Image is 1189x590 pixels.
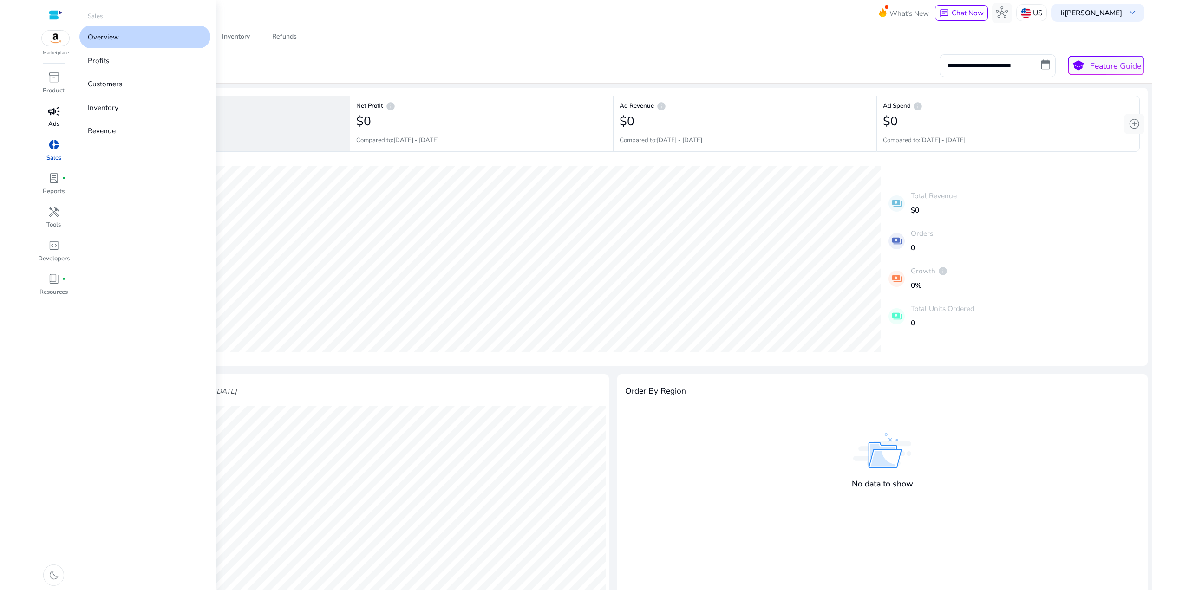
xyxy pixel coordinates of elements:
a: inventory_2Product [37,70,70,103]
p: Overview [88,32,119,42]
p: Sales [88,12,103,21]
h6: Ad Revenue [620,105,870,107]
span: info [938,266,948,276]
span: add_circle [1128,118,1140,130]
p: Feature Guide [1090,60,1141,72]
p: Compared to: [620,136,702,145]
span: What's New [889,5,929,21]
p: Developers [38,254,70,264]
p: 0% [911,280,947,291]
h2: $0 [883,114,898,129]
a: campaignAds [37,103,70,136]
span: lab_profile [48,172,60,184]
div: Inventory [222,33,250,40]
button: hub [992,3,1013,23]
p: Orders [911,228,933,239]
mat-icon: payments [888,271,905,287]
span: Chat Now [952,8,984,18]
p: Ads [48,120,59,129]
span: info [913,101,923,111]
h4: No data to show [852,479,913,489]
button: chatChat Now [935,5,987,21]
span: keyboard_arrow_down [1126,6,1138,19]
button: schoolFeature Guide [1068,56,1144,75]
p: Customers [88,78,122,89]
p: Compared to: [883,136,966,145]
p: Growth [911,266,947,276]
button: add_circle [1124,114,1144,134]
p: Reports [43,187,65,196]
h6: Net Profit [356,105,607,107]
p: Inventory [88,102,118,113]
span: handyman [48,206,60,218]
span: school [1071,58,1086,73]
p: Resources [39,288,68,297]
a: handymanTools [37,204,70,237]
p: Hi [1057,9,1122,16]
p: 0 [911,318,974,328]
mat-icon: payments [888,233,905,249]
span: [DATE] to [DATE] [181,386,237,396]
p: Tools [46,220,61,230]
h6: Ad Spend [883,105,1133,107]
span: hub [996,6,1008,19]
a: donut_smallSales [37,137,70,170]
img: no_data_found.svg [853,433,911,468]
p: $0 [911,205,957,215]
span: book_4 [48,273,60,285]
p: Compared to: [356,136,439,145]
a: code_blocksDevelopers [37,238,70,271]
span: campaign [48,105,60,117]
h2: $0 [356,114,371,129]
img: amazon.svg [42,31,70,46]
span: code_blocks [48,240,60,252]
span: chat [939,8,949,19]
span: donut_small [48,139,60,151]
p: Revenue [88,125,116,136]
img: us.svg [1021,8,1031,18]
span: info [656,101,666,111]
span: fiber_manual_record [62,176,66,181]
p: US [1033,5,1042,21]
p: Total Units Ordered [911,303,974,314]
h2: $0 [620,114,634,129]
span: dark_mode [48,569,60,581]
h6: Total Revenue [93,105,344,107]
mat-icon: payments [888,195,905,212]
p: Sales [46,154,61,163]
b: [DATE] - [DATE] [657,136,702,144]
p: Total Revenue [911,190,957,201]
span: fiber_manual_record [62,277,66,281]
div: Refunds [272,33,297,40]
a: book_4fiber_manual_recordResources [37,271,70,305]
mat-icon: payments [888,308,905,324]
a: lab_profilefiber_manual_recordReports [37,170,70,204]
p: Product [43,86,65,96]
b: [DATE] - [DATE] [393,136,439,144]
p: 0 [911,242,933,253]
p: Profits [88,55,109,66]
p: Marketplace [43,50,69,57]
h4: Order By Region [625,386,686,396]
b: [DATE] - [DATE] [920,136,966,144]
span: info [385,101,396,111]
span: inventory_2 [48,71,60,84]
b: [PERSON_NAME] [1065,8,1122,18]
